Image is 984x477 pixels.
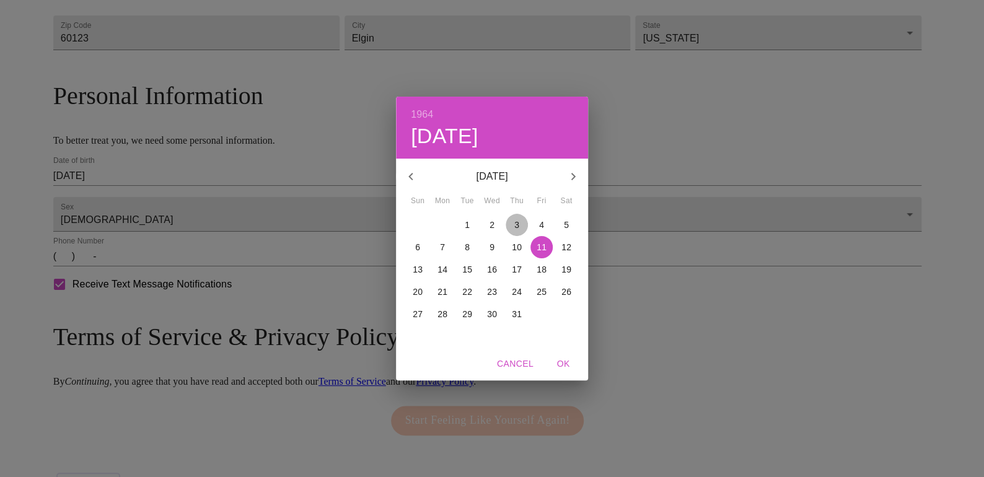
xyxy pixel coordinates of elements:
[487,263,497,276] p: 16
[561,286,571,298] p: 26
[462,308,472,320] p: 29
[561,241,571,253] p: 12
[555,281,578,303] button: 26
[492,352,538,375] button: Cancel
[506,303,528,325] button: 31
[456,236,478,258] button: 8
[555,214,578,236] button: 5
[406,236,429,258] button: 6
[415,241,420,253] p: 6
[530,236,553,258] button: 11
[481,236,503,258] button: 9
[530,195,553,208] span: Fri
[406,303,429,325] button: 27
[426,169,558,184] p: [DATE]
[512,308,522,320] p: 31
[490,219,494,231] p: 2
[555,258,578,281] button: 19
[456,303,478,325] button: 29
[431,303,454,325] button: 28
[456,258,478,281] button: 15
[512,241,522,253] p: 10
[411,123,478,149] button: [DATE]
[481,303,503,325] button: 30
[506,195,528,208] span: Thu
[437,286,447,298] p: 21
[512,286,522,298] p: 24
[512,263,522,276] p: 17
[481,214,503,236] button: 2
[462,286,472,298] p: 22
[543,352,583,375] button: OK
[413,308,423,320] p: 27
[431,195,454,208] span: Mon
[431,236,454,258] button: 7
[506,258,528,281] button: 17
[497,356,534,372] span: Cancel
[490,241,494,253] p: 9
[465,241,470,253] p: 8
[561,263,571,276] p: 19
[481,281,503,303] button: 23
[440,241,445,253] p: 7
[514,219,519,231] p: 3
[506,236,528,258] button: 10
[530,258,553,281] button: 18
[537,286,547,298] p: 25
[539,219,544,231] p: 4
[437,263,447,276] p: 14
[431,281,454,303] button: 21
[537,263,547,276] p: 18
[406,258,429,281] button: 13
[437,308,447,320] p: 28
[462,263,472,276] p: 15
[431,258,454,281] button: 14
[555,195,578,208] span: Sat
[555,236,578,258] button: 12
[406,281,429,303] button: 20
[481,195,503,208] span: Wed
[487,308,497,320] p: 30
[413,263,423,276] p: 13
[411,106,433,123] button: 1964
[564,219,569,231] p: 5
[456,214,478,236] button: 1
[530,281,553,303] button: 25
[487,286,497,298] p: 23
[506,281,528,303] button: 24
[413,286,423,298] p: 20
[456,281,478,303] button: 22
[481,258,503,281] button: 16
[456,195,478,208] span: Tue
[465,219,470,231] p: 1
[548,356,578,372] span: OK
[537,241,547,253] p: 11
[506,214,528,236] button: 3
[530,214,553,236] button: 4
[406,195,429,208] span: Sun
